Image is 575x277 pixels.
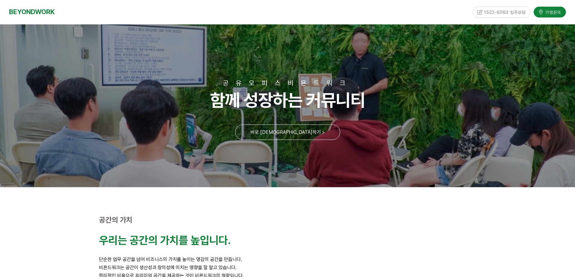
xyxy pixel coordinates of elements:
strong: 우리는 공간의 가치를 높입니다. [99,234,231,247]
p: 단순한 업무 공간을 넘어 비즈니스의 가치를 높이는 영감의 공간을 만듭니다. [99,255,476,263]
p: 비욘드워크는 공간이 생산성과 창의성에 미치는 영향을 잘 알고 있습니다. [99,263,476,272]
span: 가맹문의 [544,9,561,15]
a: BEYONDWORK [9,6,55,17]
a: 가맹문의 [534,7,566,17]
strong: 공간의 가치 [99,216,133,224]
